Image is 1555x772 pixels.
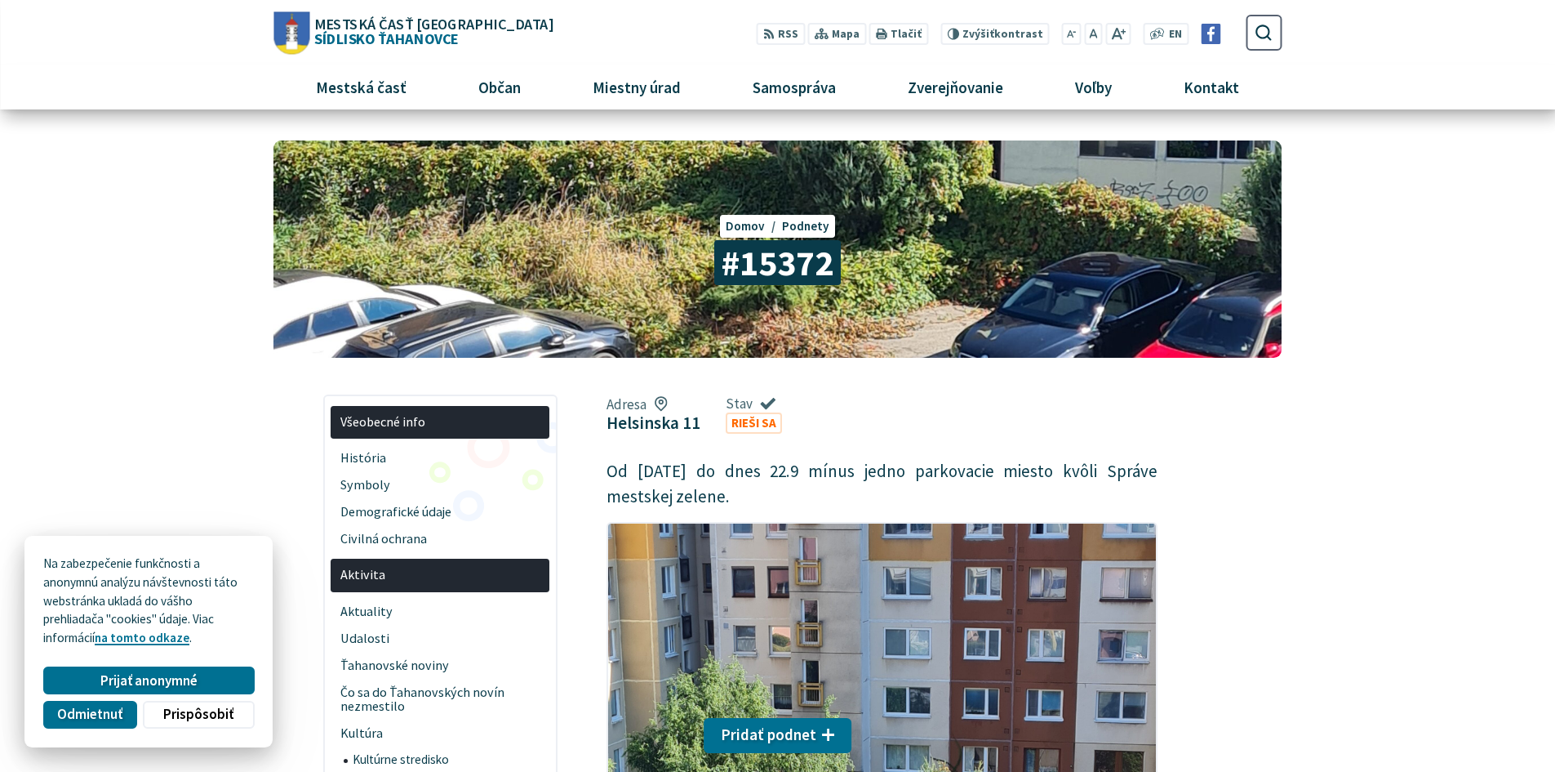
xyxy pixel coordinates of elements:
[704,718,852,754] button: Pridať podnet
[606,458,1157,510] p: Od [DATE] do dnes 22.9 mínus jedno parkovacie miesto kvôli Správe mestskej zelene.
[286,65,436,109] a: Mestská časť
[57,706,122,723] span: Odmietnuť
[726,395,783,413] span: Stav
[273,11,309,54] img: Prejsť na domovskú stránku
[309,65,412,109] span: Mestská časť
[340,625,540,652] span: Udalosti
[309,16,553,46] span: Sídlisko Ťahanovce
[940,23,1049,45] button: Zvýšiťkontrast
[95,630,189,645] a: na tomto odkaze
[331,625,549,652] a: Udalosti
[869,23,928,45] button: Tlačiť
[721,725,816,744] span: Pridať podnet
[962,27,994,41] span: Zvýšiť
[472,65,526,109] span: Občan
[878,65,1033,109] a: Zverejňovanie
[902,65,1010,109] span: Zverejňovanie
[726,218,765,234] span: Domov
[331,406,549,440] a: Všeobecné info
[962,28,1043,41] span: kontrast
[331,721,549,747] a: Kultúra
[331,652,549,679] a: Ťahanovské noviny
[273,11,553,54] a: Logo Sídlisko Ťahanovce, prejsť na domovskú stránku.
[778,26,798,43] span: RSS
[340,721,540,747] span: Kultúra
[832,26,860,43] span: Mapa
[726,218,781,234] a: Domov
[340,652,540,679] span: Ťahanovské noviny
[43,667,254,694] button: Prijať anonymné
[340,472,540,499] span: Symboly
[808,23,866,45] a: Mapa
[1169,26,1182,43] span: EN
[714,240,840,285] span: #15372
[331,598,549,625] a: Aktuality
[143,701,254,729] button: Prispôsobiť
[606,413,700,433] figcaption: Helsinska 11
[43,701,136,729] button: Odmietnuť
[746,65,842,109] span: Samospráva
[1201,24,1221,44] img: Prejsť na Facebook stránku
[331,559,549,592] a: Aktivita
[314,16,553,31] span: Mestská časť [GEOGRAPHIC_DATA]
[43,555,254,648] p: Na zabezpečenie funkčnosti a anonymnú analýzu návštevnosti táto webstránka ukladá do vášho prehli...
[1062,23,1082,45] button: Zmenšiť veľkosť písma
[782,218,829,234] a: Podnety
[1046,65,1142,109] a: Voľby
[448,65,550,109] a: Občan
[562,65,710,109] a: Miestny úrad
[340,408,540,435] span: Všeobecné info
[340,562,540,589] span: Aktivita
[340,445,540,472] span: História
[340,598,540,625] span: Aktuality
[331,526,549,553] a: Civilná ochrana
[1069,65,1118,109] span: Voľby
[163,706,233,723] span: Prispôsobiť
[340,526,540,553] span: Civilná ochrana
[1084,23,1102,45] button: Nastaviť pôvodnú veľkosť písma
[100,672,198,689] span: Prijať anonymné
[606,395,700,413] span: Adresa
[331,445,549,472] a: História
[586,65,686,109] span: Miestny úrad
[340,499,540,526] span: Demografické údaje
[757,23,805,45] a: RSS
[340,679,540,721] span: Čo sa do Ťahanovských novín nezmestilo
[331,499,549,526] a: Demografické údaje
[1154,65,1269,109] a: Kontakt
[891,28,922,41] span: Tlačiť
[1165,26,1187,43] a: EN
[331,472,549,499] a: Symboly
[1178,65,1246,109] span: Kontakt
[723,65,866,109] a: Samospráva
[726,413,783,434] a: Rieši sa
[1105,23,1131,45] button: Zväčšiť veľkosť písma
[331,679,549,721] a: Čo sa do Ťahanovských novín nezmestilo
